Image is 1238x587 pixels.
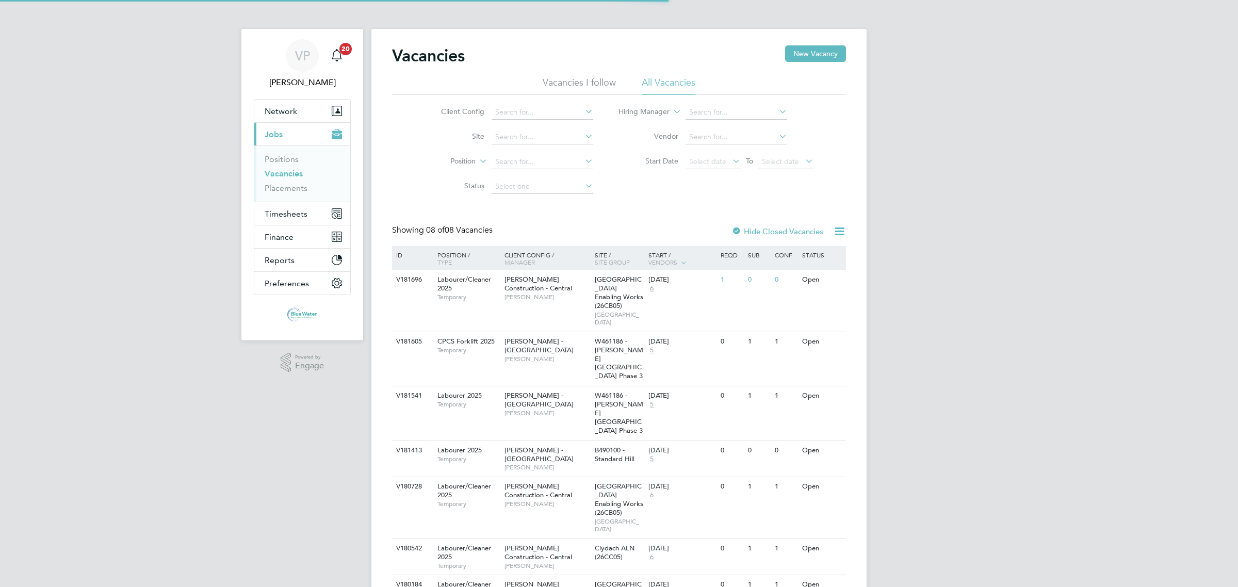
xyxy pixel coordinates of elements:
[772,270,799,289] div: 0
[718,539,745,558] div: 0
[426,225,445,235] span: 08 of
[648,491,655,500] span: 6
[327,39,347,72] a: 20
[254,39,351,89] a: VP[PERSON_NAME]
[254,76,351,89] span: Victoria Price
[394,332,430,351] div: V181605
[745,332,772,351] div: 1
[785,45,846,62] button: New Vacancy
[437,400,499,409] span: Temporary
[745,270,772,289] div: 0
[745,386,772,405] div: 1
[595,544,634,561] span: Clydach ALN (26CC05)
[648,446,715,455] div: [DATE]
[295,49,310,62] span: VP
[394,539,430,558] div: V180542
[648,258,677,266] span: Vendors
[648,275,715,284] div: [DATE]
[425,181,484,190] label: Status
[265,255,295,265] span: Reports
[265,232,294,242] span: Finance
[648,455,655,464] span: 5
[437,500,499,508] span: Temporary
[800,539,844,558] div: Open
[595,337,643,381] span: W461186 - [PERSON_NAME][GEOGRAPHIC_DATA] Phase 3
[504,337,574,354] span: [PERSON_NAME] - [GEOGRAPHIC_DATA]
[800,386,844,405] div: Open
[254,272,350,295] button: Preferences
[425,107,484,116] label: Client Config
[718,246,745,264] div: Reqd
[745,539,772,558] div: 1
[254,100,350,122] button: Network
[430,246,502,271] div: Position /
[265,209,307,219] span: Timesheets
[492,180,593,194] input: Select one
[254,305,351,322] a: Go to home page
[745,246,772,264] div: Sub
[648,553,655,562] span: 6
[265,169,303,178] a: Vacancies
[504,391,574,409] span: [PERSON_NAME] - [GEOGRAPHIC_DATA]
[595,517,644,533] span: [GEOGRAPHIC_DATA]
[648,400,655,409] span: 5
[437,446,482,454] span: Labourer 2025
[265,279,309,288] span: Preferences
[394,477,430,496] div: V180728
[648,392,715,400] div: [DATE]
[437,337,495,346] span: CPCS Forklift 2025
[392,225,495,236] div: Showing
[800,246,844,264] div: Status
[504,544,572,561] span: [PERSON_NAME] Construction - Central
[718,270,745,289] div: 1
[648,346,655,355] span: 5
[800,270,844,289] div: Open
[437,391,482,400] span: Labourer 2025
[254,123,350,145] button: Jobs
[718,332,745,351] div: 0
[265,183,307,193] a: Placements
[437,544,491,561] span: Labourer/Cleaner 2025
[745,441,772,460] div: 0
[504,275,572,292] span: [PERSON_NAME] Construction - Central
[437,562,499,570] span: Temporary
[254,202,350,225] button: Timesheets
[295,362,324,370] span: Engage
[437,346,499,354] span: Temporary
[492,155,593,169] input: Search for...
[392,45,465,66] h2: Vacancies
[772,441,799,460] div: 0
[295,353,324,362] span: Powered by
[543,76,616,95] li: Vacancies I follow
[772,246,799,264] div: Conf
[619,132,678,141] label: Vendor
[689,157,726,166] span: Select date
[648,337,715,346] div: [DATE]
[504,293,590,301] span: [PERSON_NAME]
[648,482,715,491] div: [DATE]
[718,386,745,405] div: 0
[265,129,283,139] span: Jobs
[254,145,350,202] div: Jobs
[394,441,430,460] div: V181413
[254,225,350,248] button: Finance
[265,106,297,116] span: Network
[502,246,592,271] div: Client Config /
[241,29,363,340] nav: Main navigation
[646,246,718,272] div: Start /
[504,562,590,570] span: [PERSON_NAME]
[394,246,430,264] div: ID
[595,258,630,266] span: Site Group
[686,105,787,120] input: Search for...
[394,270,430,289] div: V181696
[504,355,590,363] span: [PERSON_NAME]
[772,477,799,496] div: 1
[437,258,452,266] span: Type
[281,353,324,372] a: Powered byEngage
[437,293,499,301] span: Temporary
[504,500,590,508] span: [PERSON_NAME]
[686,130,787,144] input: Search for...
[642,76,695,95] li: All Vacancies
[394,386,430,405] div: V181541
[648,544,715,553] div: [DATE]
